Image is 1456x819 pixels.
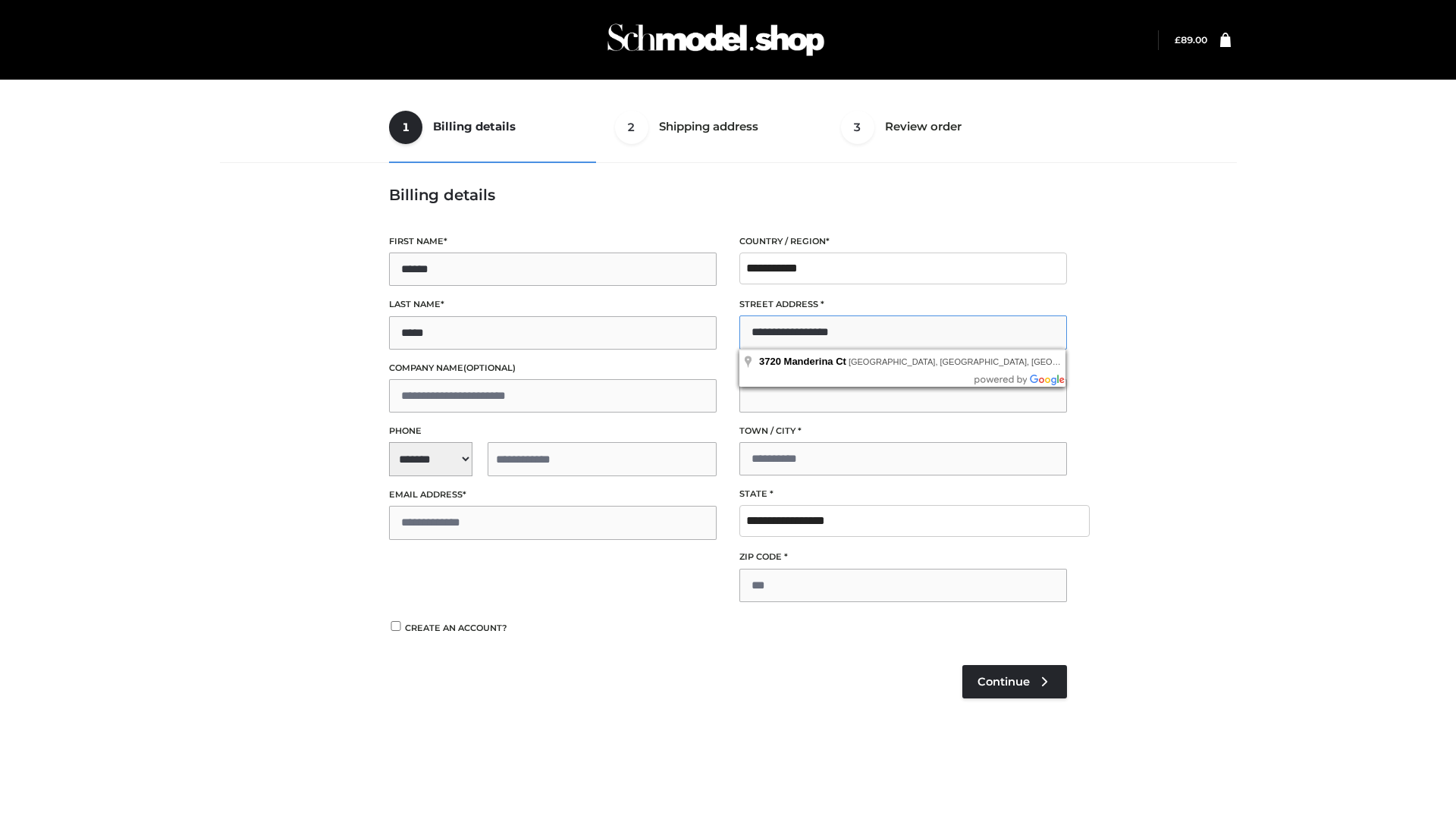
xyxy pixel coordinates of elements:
[389,621,403,631] input: Create an account?
[389,361,717,375] label: Company name
[389,297,717,312] label: Last name
[463,362,516,373] span: (optional)
[739,550,1067,564] label: ZIP Code
[739,424,1067,438] label: Town / City
[602,10,830,70] img: Schmodel Admin 964
[389,186,1067,204] h3: Billing details
[405,623,507,633] span: Create an account?
[1175,34,1207,45] a: £89.00
[977,675,1030,689] span: Continue
[849,357,1119,366] span: [GEOGRAPHIC_DATA], [GEOGRAPHIC_DATA], [GEOGRAPHIC_DATA]
[389,234,717,249] label: First name
[1175,34,1207,45] bdi: 89.00
[1175,34,1181,45] span: £
[739,234,1067,249] label: Country / Region
[389,424,717,438] label: Phone
[739,487,1067,501] label: State
[759,356,781,367] span: 3720
[962,665,1067,698] a: Continue
[389,488,717,502] label: Email address
[739,297,1067,312] label: Street address
[784,356,846,367] span: Manderina Ct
